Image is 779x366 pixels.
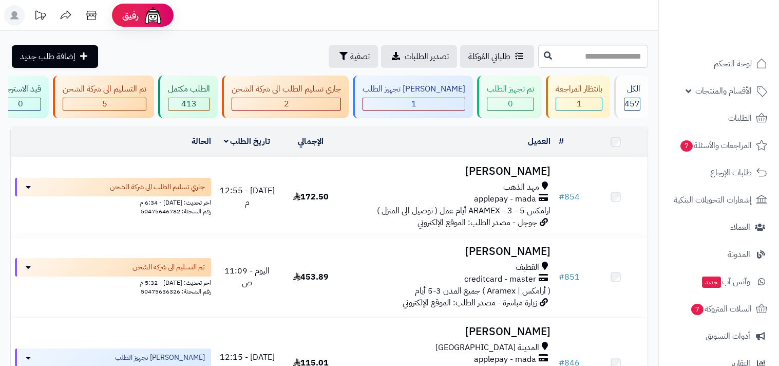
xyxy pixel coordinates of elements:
[122,9,139,22] span: رفيق
[559,271,580,283] a: #851
[168,98,210,110] div: 413
[624,98,640,110] span: 457
[27,5,53,28] a: تحديثات المنصة
[143,5,163,26] img: ai-face.png
[115,353,205,363] span: [PERSON_NAME] تجهيز الطلب
[381,45,457,68] a: تصدير الطلبات
[220,185,275,209] span: [DATE] - 12:55 م
[612,76,650,118] a: الكل457
[435,342,539,354] span: المدينة [GEOGRAPHIC_DATA]
[350,50,370,63] span: تصفية
[298,135,324,148] a: الإجمالي
[695,84,752,98] span: الأقسام والمنتجات
[232,83,341,95] div: جاري تسليم الطلب الى شركة الشحن
[701,274,750,289] span: وآتس آب
[417,216,537,229] span: جوجل - مصدر الطلب: الموقع الإلكتروني
[181,98,197,110] span: 413
[487,83,534,95] div: تم تجهيز الطلب
[691,304,704,315] span: 7
[710,166,752,180] span: طلبات الإرجاع
[293,271,329,283] span: 453.89
[665,188,773,212] a: إشعارات التحويلات البنكية
[351,76,475,118] a: [PERSON_NAME] تجهيز الطلب 1
[110,182,205,192] span: جاري تسليم الطلب الى شركة الشحن
[293,191,329,203] span: 172.50
[347,326,550,338] h3: [PERSON_NAME]
[665,51,773,76] a: لوحة التحكم
[665,269,773,294] a: وآتس آبجديد
[665,133,773,158] a: المراجعات والأسئلة7
[559,271,564,283] span: #
[487,98,534,110] div: 0
[702,277,721,288] span: جديد
[559,135,564,148] a: #
[674,193,752,207] span: إشعارات التحويلات البنكية
[284,98,289,110] span: 2
[556,83,602,95] div: بانتظار المراجعة
[665,106,773,131] a: الطلبات
[680,140,693,152] span: 7
[15,196,211,207] div: اخر تحديث: [DATE] - 6:34 م
[690,302,752,316] span: السلات المتروكة
[460,45,534,68] a: طلباتي المُوكلة
[559,191,564,203] span: #
[665,242,773,267] a: المدونة
[377,205,550,217] span: ارامكس ARAMEX - 3 - 5 أيام عمل ( توصيل الى المنزل )
[403,297,537,309] span: زيارة مباشرة - مصدر الطلب: الموقع الإلكتروني
[132,262,205,272] span: تم التسليم الى شركة الشحن
[624,83,640,95] div: الكل
[464,273,536,285] span: creditcard - master
[63,83,146,95] div: تم التسليم الى شركة الشحن
[141,207,211,216] span: رقم الشحنة: 50475646782
[51,76,156,118] a: تم التسليم الى شركة الشحن 5
[156,76,220,118] a: الطلب مكتمل 413
[347,166,550,177] h3: [PERSON_NAME]
[475,76,544,118] a: تم تجهيز الطلب 0
[528,135,550,148] a: العميل
[679,138,752,153] span: المراجعات والأسئلة
[363,83,465,95] div: [PERSON_NAME] تجهيز الطلب
[544,76,612,118] a: بانتظار المراجعة 1
[347,246,550,258] h3: [PERSON_NAME]
[168,83,210,95] div: الطلب مكتمل
[665,324,773,349] a: أدوات التسويق
[516,262,539,273] span: القطيف
[141,287,211,296] span: رقم الشحنة: 50475636326
[411,98,416,110] span: 1
[728,247,750,262] span: المدونة
[706,329,750,343] span: أدوات التسويق
[474,193,536,205] span: applepay - mada
[503,181,539,193] span: مهد الذهب
[15,277,211,287] div: اخر تحديث: [DATE] - 5:32 م
[730,220,750,234] span: العملاء
[329,45,378,68] button: تصفية
[665,215,773,240] a: العملاء
[577,98,582,110] span: 1
[474,354,536,365] span: applepay - mada
[714,57,752,71] span: لوحة التحكم
[63,98,146,110] div: 5
[556,98,602,110] div: 1
[232,98,340,110] div: 2
[220,76,351,118] a: جاري تسليم الطلب الى شركة الشحن 2
[709,29,769,50] img: logo-2.png
[192,135,211,148] a: الحالة
[665,160,773,185] a: طلبات الإرجاع
[20,50,75,63] span: إضافة طلب جديد
[102,98,107,110] span: 5
[12,45,98,68] a: إضافة طلب جديد
[728,111,752,125] span: الطلبات
[224,135,271,148] a: تاريخ الطلب
[18,98,23,110] span: 0
[224,265,270,289] span: اليوم - 11:09 ص
[415,285,550,297] span: ( أرامكس | Aramex ) جميع المدن 3-5 أيام
[508,98,513,110] span: 0
[559,191,580,203] a: #854
[405,50,449,63] span: تصدير الطلبات
[468,50,510,63] span: طلباتي المُوكلة
[665,297,773,321] a: السلات المتروكة7
[363,98,465,110] div: 1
